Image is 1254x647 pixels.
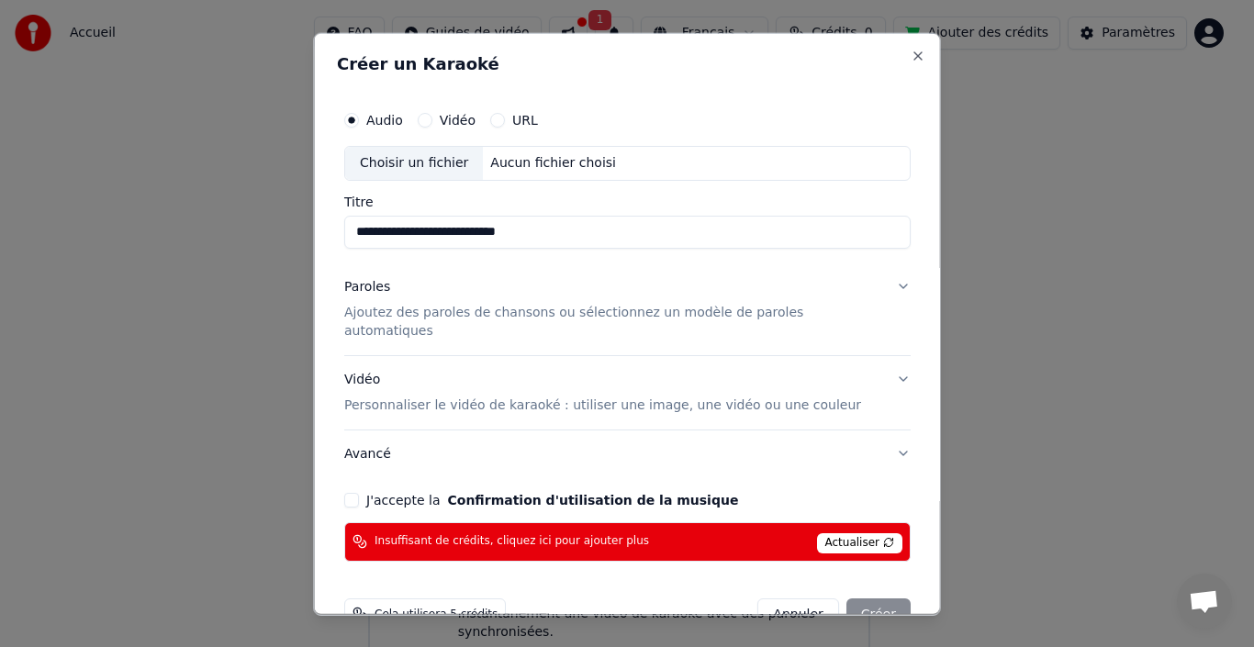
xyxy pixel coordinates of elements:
label: URL [512,113,538,126]
button: Avancé [344,429,911,477]
label: J'accepte la [366,493,738,506]
span: Actualiser [816,532,902,552]
div: Aucun fichier choisi [483,153,623,172]
div: Vidéo [344,370,861,414]
button: Annuler [757,597,838,630]
span: Cela utilisera 5 crédits [375,607,498,621]
h2: Créer un Karaoké [337,55,918,72]
div: Choisir un fichier [345,146,483,179]
button: VidéoPersonnaliser le vidéo de karaoké : utiliser une image, une vidéo ou une couleur [344,355,911,429]
label: Vidéo [439,113,475,126]
button: ParolesAjoutez des paroles de chansons ou sélectionnez un modèle de paroles automatiques [344,262,911,354]
p: Personnaliser le vidéo de karaoké : utiliser une image, une vidéo ou une couleur [344,396,861,414]
p: Ajoutez des paroles de chansons ou sélectionnez un modèle de paroles automatiques [344,303,881,340]
div: Paroles [344,277,390,296]
span: Insuffisant de crédits, cliquez ici pour ajouter plus [375,534,649,549]
label: Titre [344,195,911,207]
button: J'accepte la [447,493,738,506]
label: Audio [366,113,403,126]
